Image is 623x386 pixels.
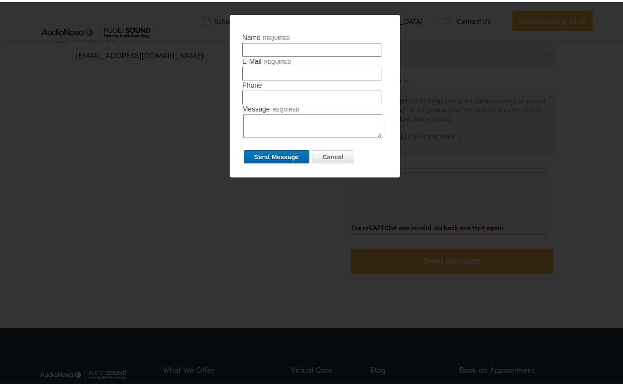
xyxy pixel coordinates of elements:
textarea: Messagerequired [243,112,382,135]
span: required [272,105,299,111]
span: required [264,57,291,63]
input: Namerequired [242,41,381,54]
label: Name [242,31,387,54]
input: Cancel [312,148,354,161]
label: Message [242,102,387,135]
input: E-Mailrequired [242,65,381,78]
input: Phone [242,89,381,102]
span: required [263,33,290,39]
label: E-Mail [242,54,387,78]
input: Send Message [244,148,309,161]
label: Phone [242,78,387,102]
